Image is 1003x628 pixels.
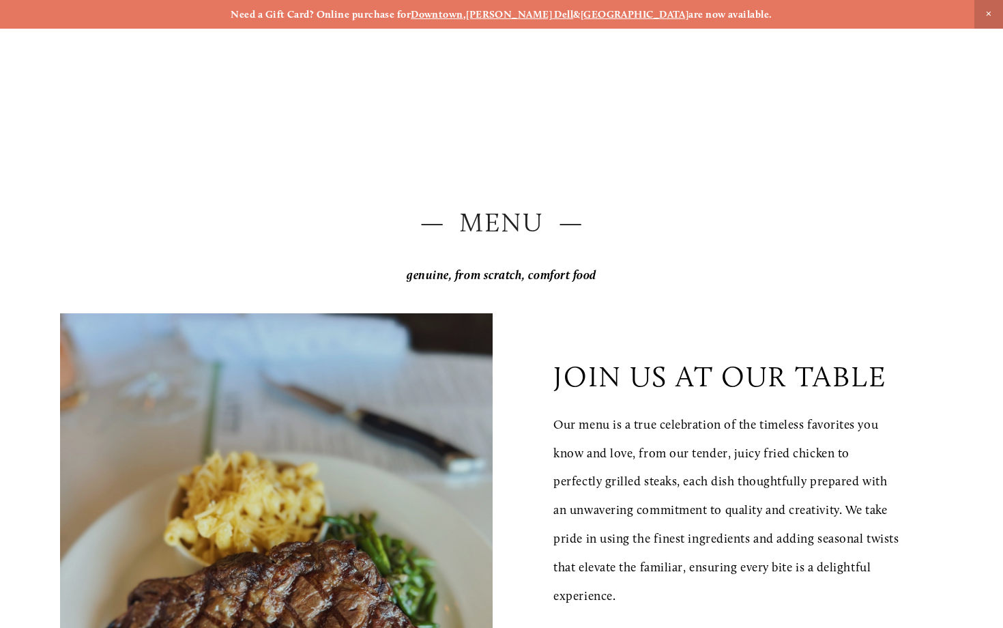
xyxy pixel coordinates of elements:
a: [PERSON_NAME] Dell [466,8,573,20]
a: Downtown [411,8,463,20]
p: join us at our table [553,359,886,394]
h2: — Menu — [60,204,943,242]
em: genuine, from scratch, comfort food [407,268,596,283]
strong: Need a Gift Card? Online purchase for [231,8,411,20]
strong: & [573,8,580,20]
a: [GEOGRAPHIC_DATA] [581,8,689,20]
strong: , [463,8,466,20]
strong: are now available. [688,8,772,20]
p: Our menu is a true celebration of the timeless favorites you know and love, from our tender, juic... [553,411,899,611]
